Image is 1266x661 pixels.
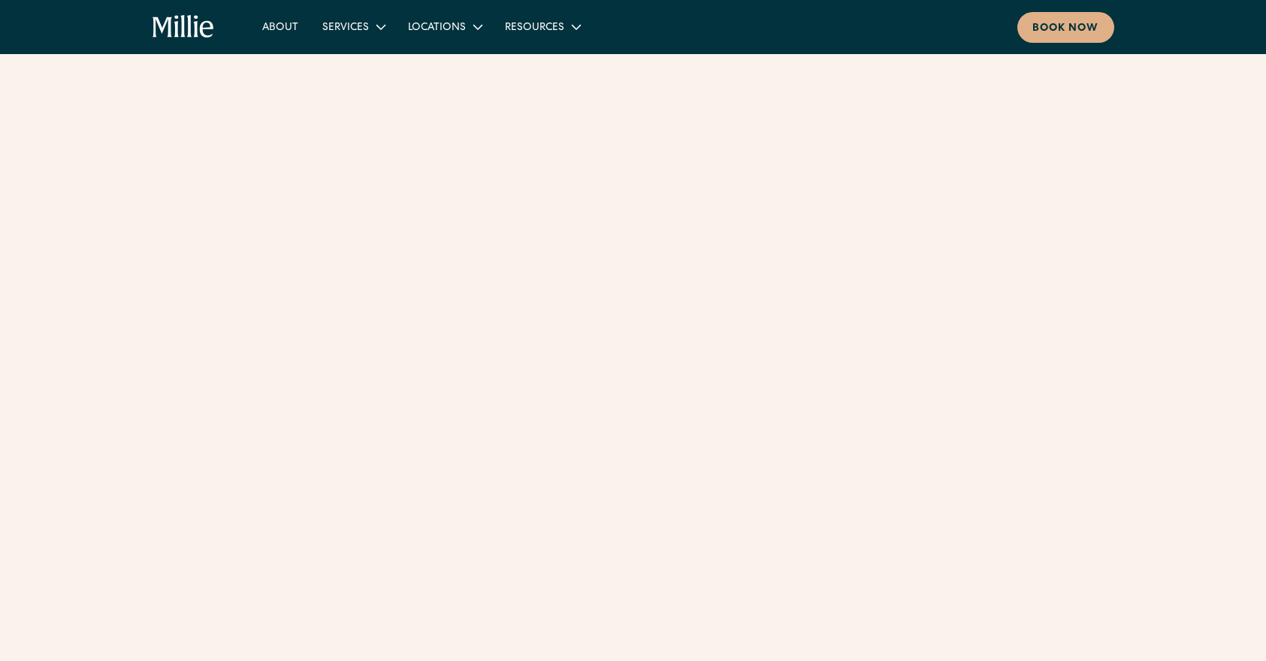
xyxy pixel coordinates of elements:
[1017,12,1114,43] a: Book now
[153,15,215,39] a: home
[493,14,591,39] div: Resources
[505,20,564,36] div: Resources
[1032,21,1099,37] div: Book now
[310,14,396,39] div: Services
[322,20,369,36] div: Services
[250,14,310,39] a: About
[408,20,466,36] div: Locations
[396,14,493,39] div: Locations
